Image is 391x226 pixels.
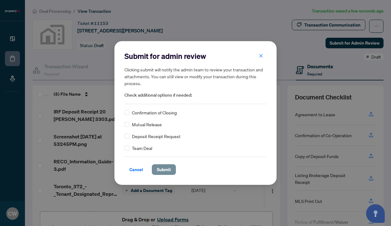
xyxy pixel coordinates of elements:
span: Submit [157,165,171,175]
button: Cancel [124,164,148,175]
h2: Submit for admin review [124,51,267,61]
span: Mutual Release [132,121,162,128]
button: Open asap [366,204,385,223]
span: Confirmation of Closing [132,109,177,116]
button: Submit [152,164,176,175]
span: Check additional options if needed: [124,92,267,99]
span: Cancel [129,165,143,175]
span: Team Deal [132,145,152,151]
span: Deposit Receipt Request [132,133,181,140]
h5: Clicking submit will notify the admin team to review your transaction and attachments. You can st... [124,66,267,87]
span: close [259,54,263,58]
